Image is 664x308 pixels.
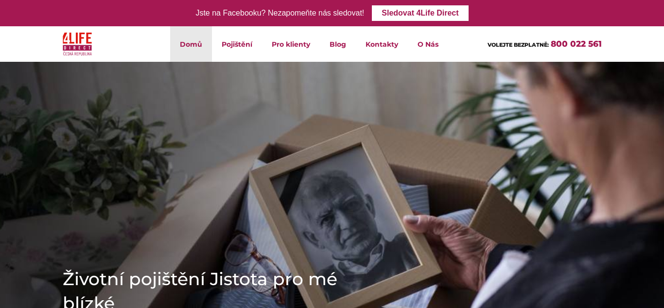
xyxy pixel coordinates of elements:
[195,6,364,20] div: Jste na Facebooku? Nezapomeňte nás sledovat!
[63,30,92,58] img: 4Life Direct Česká republika logo
[488,41,549,48] span: VOLEJTE BEZPLATNĚ:
[551,39,602,49] a: 800 022 561
[356,26,408,62] a: Kontakty
[372,5,468,21] a: Sledovat 4Life Direct
[320,26,356,62] a: Blog
[170,26,212,62] a: Domů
